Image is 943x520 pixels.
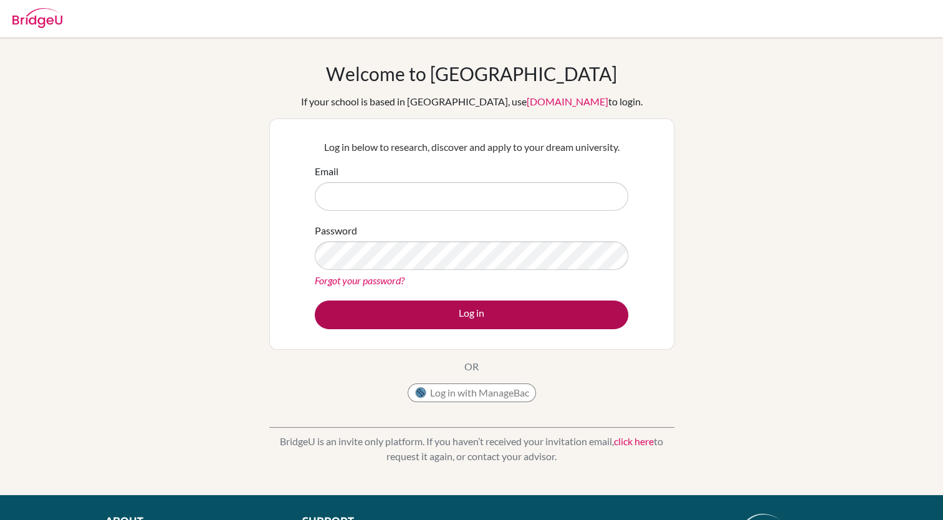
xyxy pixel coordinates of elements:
[408,383,536,402] button: Log in with ManageBac
[464,359,479,374] p: OR
[301,94,643,109] div: If your school is based in [GEOGRAPHIC_DATA], use to login.
[315,301,628,329] button: Log in
[315,223,357,238] label: Password
[527,95,608,107] a: [DOMAIN_NAME]
[315,140,628,155] p: Log in below to research, discover and apply to your dream university.
[315,164,338,179] label: Email
[326,62,617,85] h1: Welcome to [GEOGRAPHIC_DATA]
[12,8,62,28] img: Bridge-U
[269,434,674,464] p: BridgeU is an invite only platform. If you haven’t received your invitation email, to request it ...
[315,274,404,286] a: Forgot your password?
[614,435,654,447] a: click here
